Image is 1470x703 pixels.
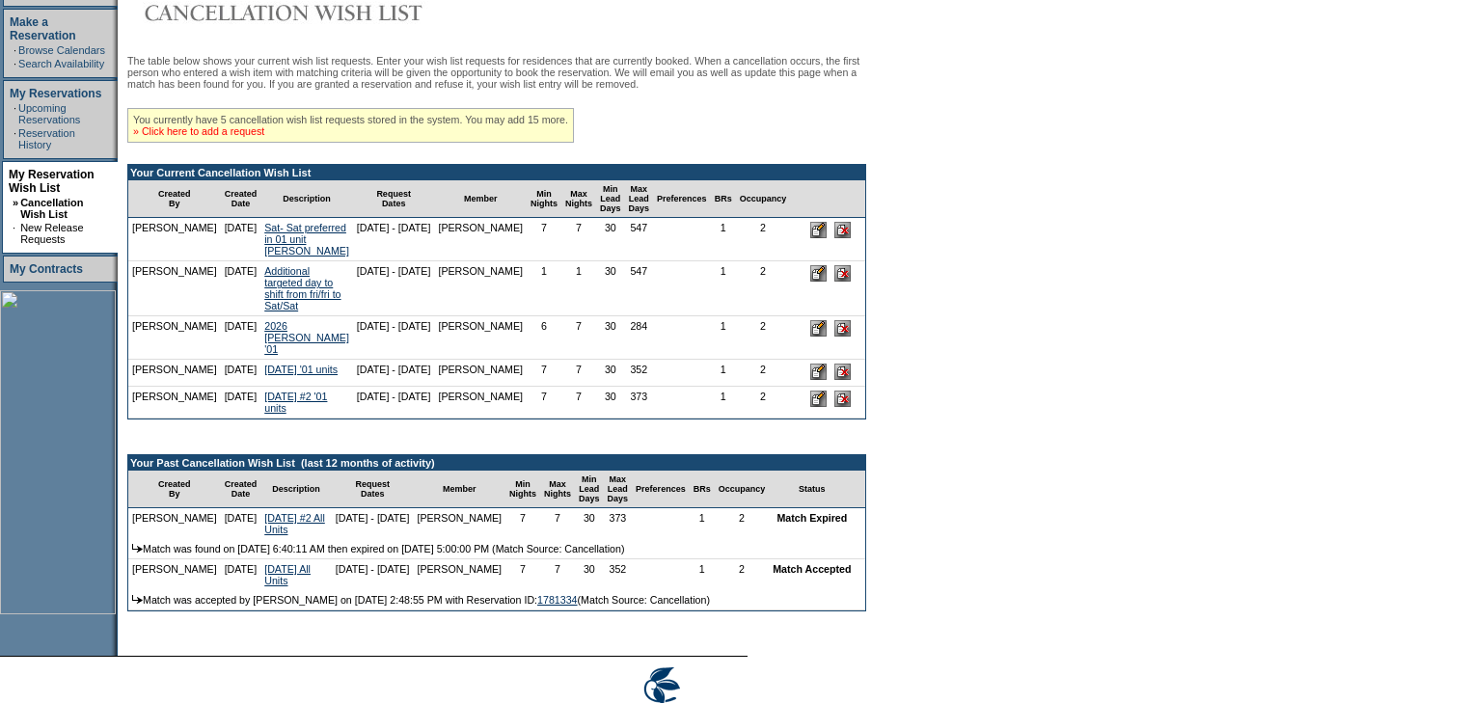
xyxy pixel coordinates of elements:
[690,471,715,508] td: BRs
[260,180,353,218] td: Description
[357,265,431,277] nobr: [DATE] - [DATE]
[715,471,770,508] td: Occupancy
[736,360,791,387] td: 2
[810,320,827,337] input: Edit this Request
[596,316,625,360] td: 30
[128,218,221,261] td: [PERSON_NAME]
[128,508,221,539] td: [PERSON_NAME]
[711,316,736,360] td: 1
[353,180,435,218] td: Request Dates
[128,559,221,590] td: [PERSON_NAME]
[596,180,625,218] td: Min Lead Days
[834,320,851,337] input: Delete this Request
[10,87,101,100] a: My Reservations
[540,559,575,590] td: 7
[434,218,527,261] td: [PERSON_NAME]
[810,265,827,282] input: Edit this Request
[13,222,18,245] td: ·
[505,559,540,590] td: 7
[575,508,604,539] td: 30
[810,364,827,380] input: Edit this Request
[625,387,654,419] td: 373
[604,471,633,508] td: Max Lead Days
[128,316,221,360] td: [PERSON_NAME]
[736,218,791,261] td: 2
[221,387,261,419] td: [DATE]
[434,316,527,360] td: [PERSON_NAME]
[810,222,827,238] input: Edit this Request
[625,316,654,360] td: 284
[604,508,633,539] td: 373
[221,316,261,360] td: [DATE]
[413,559,505,590] td: [PERSON_NAME]
[715,559,770,590] td: 2
[596,360,625,387] td: 30
[540,471,575,508] td: Max Nights
[653,180,711,218] td: Preferences
[537,594,578,606] a: 1781334
[221,559,261,590] td: [DATE]
[132,595,143,604] img: arrow.gif
[264,391,327,414] a: [DATE] #2 '01 units
[128,165,865,180] td: Your Current Cancellation Wish List
[632,471,690,508] td: Preferences
[128,539,865,559] td: Match was found on [DATE] 6:40:11 AM then expired on [DATE] 5:00:00 PM (Match Source: Cancellation)
[527,218,561,261] td: 7
[357,364,431,375] nobr: [DATE] - [DATE]
[561,218,596,261] td: 7
[133,125,264,137] a: » Click here to add a request
[264,563,311,586] a: [DATE] All Units
[776,512,847,524] nobr: Match Expired
[221,471,261,508] td: Created Date
[773,563,851,575] nobr: Match Accepted
[264,265,340,311] a: Additional targeted day to shift from fri/fri to Sat/Sat
[527,387,561,419] td: 7
[221,261,261,316] td: [DATE]
[127,108,574,143] div: You currently have 5 cancellation wish list requests stored in the system. You may add 15 more.
[561,316,596,360] td: 7
[221,360,261,387] td: [DATE]
[264,222,349,257] a: Sat- Sat preferred in 01 unit [PERSON_NAME]
[834,265,851,282] input: Delete this Request
[14,58,16,69] td: ·
[505,508,540,539] td: 7
[834,222,851,238] input: Delete this Request
[625,218,654,261] td: 547
[575,471,604,508] td: Min Lead Days
[128,180,221,218] td: Created By
[336,563,410,575] nobr: [DATE] - [DATE]
[357,391,431,402] nobr: [DATE] - [DATE]
[128,387,221,419] td: [PERSON_NAME]
[18,58,104,69] a: Search Availability
[736,180,791,218] td: Occupancy
[434,261,527,316] td: [PERSON_NAME]
[561,261,596,316] td: 1
[357,320,431,332] nobr: [DATE] - [DATE]
[810,391,827,407] input: Edit this Request
[561,360,596,387] td: 7
[9,168,95,195] a: My Reservation Wish List
[596,218,625,261] td: 30
[527,316,561,360] td: 6
[575,559,604,590] td: 30
[128,590,865,610] td: Match was accepted by [PERSON_NAME] on [DATE] 2:48:55 PM with Reservation ID: (Match Source: Canc...
[128,471,221,508] td: Created By
[14,127,16,150] td: ·
[834,364,851,380] input: Delete this Request
[20,222,83,245] a: New Release Requests
[625,360,654,387] td: 352
[711,180,736,218] td: BRs
[332,471,414,508] td: Request Dates
[736,387,791,419] td: 2
[505,471,540,508] td: Min Nights
[711,360,736,387] td: 1
[336,512,410,524] nobr: [DATE] - [DATE]
[128,360,221,387] td: [PERSON_NAME]
[357,222,431,233] nobr: [DATE] - [DATE]
[264,364,338,375] a: [DATE] '01 units
[10,15,76,42] a: Make a Reservation
[128,455,865,471] td: Your Past Cancellation Wish List (last 12 months of activity)
[260,471,332,508] td: Description
[413,508,505,539] td: [PERSON_NAME]
[434,360,527,387] td: [PERSON_NAME]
